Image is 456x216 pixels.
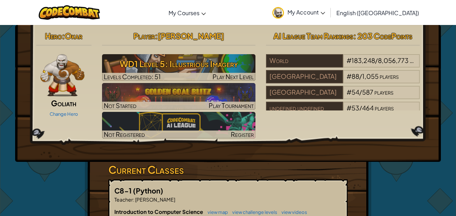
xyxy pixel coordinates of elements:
div: [GEOGRAPHIC_DATA] [266,70,343,83]
span: 54 [351,88,359,96]
img: Join AI League [102,112,256,139]
span: # [347,88,351,96]
span: Introduction to Computer Science [114,208,204,215]
span: / [359,104,362,112]
span: 1,055 [362,72,379,80]
div: undefined undefined [266,102,343,115]
span: Play Next Level [213,72,254,81]
span: Not Started [104,101,137,109]
img: avatar [272,7,284,19]
h3: Current Classes [108,162,348,178]
span: Teacher [114,196,133,203]
span: Goliath [51,98,76,108]
span: Okar [65,31,82,41]
span: 8,056,773 [378,56,408,64]
a: World#183,248/8,056,773players [266,61,420,69]
a: [GEOGRAPHIC_DATA]#54/587players [266,93,420,101]
a: view videos [278,209,307,215]
a: view challenge levels [229,209,277,215]
span: : [155,31,158,41]
span: players [380,72,399,80]
span: My Courses [169,9,199,17]
div: [GEOGRAPHIC_DATA] [266,86,343,99]
span: Not Registered [104,130,145,138]
span: players [374,88,393,96]
span: / [359,72,362,80]
a: English ([GEOGRAPHIC_DATA]) [333,3,423,22]
a: Change Hero [50,111,78,117]
span: : [133,196,134,203]
span: Player [133,31,155,41]
span: players [410,56,429,64]
span: # [347,104,351,112]
span: players [375,104,394,112]
span: (Python) [133,186,163,195]
span: Register [231,130,254,138]
a: view map [204,209,228,215]
span: [PERSON_NAME] [134,196,175,203]
a: My Courses [165,3,209,22]
span: Play Tournament [209,101,254,109]
span: 53 [351,104,359,112]
a: Play Next Level [102,54,256,81]
span: Levels Completed: 51 [104,72,161,81]
img: goliath-pose.png [40,54,84,96]
h3: WD1 Level 5: Illustrious Imagery [102,56,256,72]
span: AI League Team Rankings [273,31,353,41]
span: English ([GEOGRAPHIC_DATA]) [336,9,419,17]
span: [PERSON_NAME] [158,31,224,41]
span: : 203 CodePoints [353,31,412,41]
span: / [359,88,362,96]
a: Not StartedPlay Tournament [102,83,256,110]
a: undefined undefined#53/464players [266,108,420,116]
span: 183,248 [351,56,375,64]
span: # [347,72,351,80]
img: CodeCombat logo [39,5,100,20]
img: WD1 Level 5: Illustrious Imagery [102,54,256,81]
a: My Account [269,1,329,24]
span: 464 [362,104,374,112]
span: C8-1 [114,186,133,195]
a: Not RegisteredRegister [102,112,256,139]
span: Hero [45,31,62,41]
a: [GEOGRAPHIC_DATA]#88/1,055players [266,77,420,85]
div: World [266,54,343,68]
img: Golden Goal [102,83,256,110]
span: / [375,56,378,64]
span: : [62,31,65,41]
span: 88 [351,72,359,80]
span: # [347,56,351,64]
span: My Account [287,8,325,16]
span: 587 [362,88,373,96]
